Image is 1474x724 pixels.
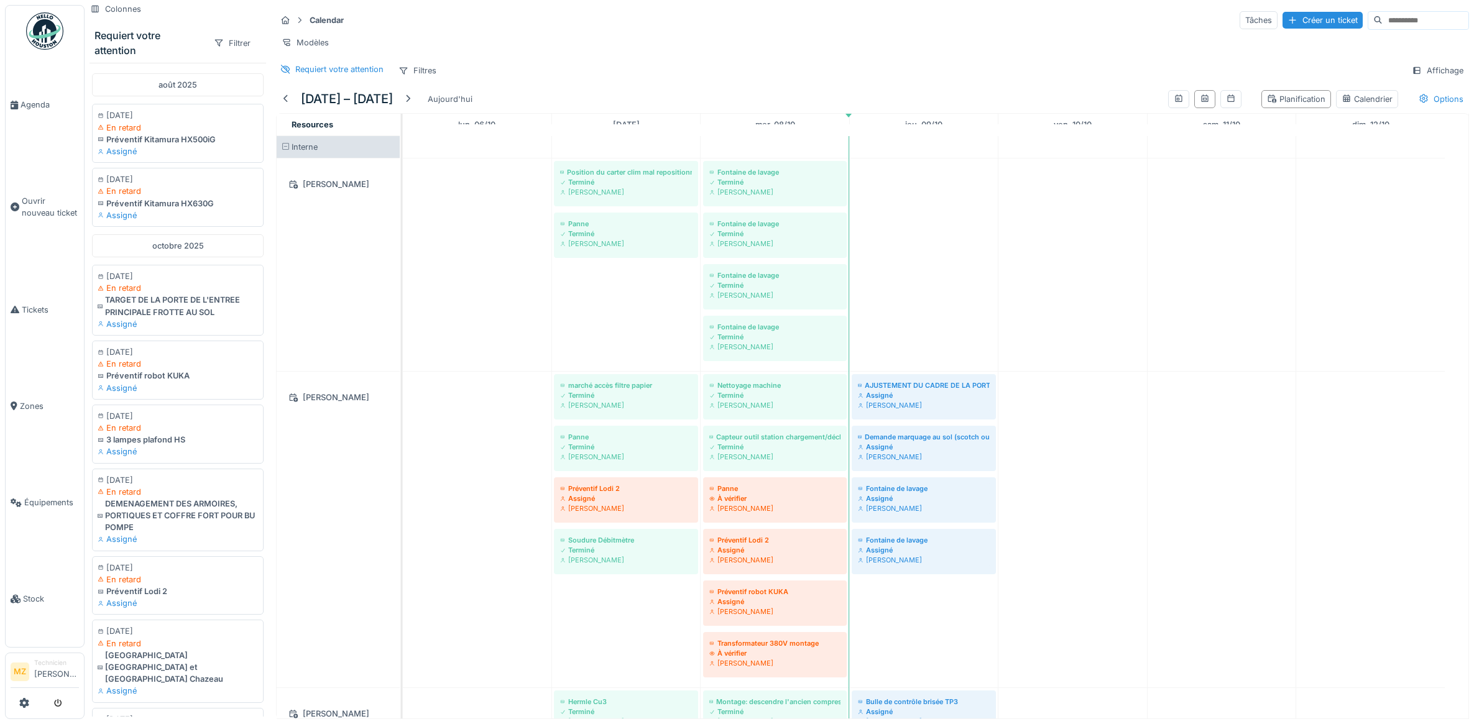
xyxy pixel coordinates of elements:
div: Assigné [709,545,841,555]
div: [PERSON_NAME] [284,706,392,722]
div: [PERSON_NAME] [858,503,990,513]
div: Terminé [709,280,841,290]
div: Terminé [560,229,692,239]
div: Préventif Lodi 2 [560,483,692,493]
div: [PERSON_NAME] [560,239,692,249]
div: [PERSON_NAME] [560,503,692,513]
div: En retard [98,122,258,134]
div: Assigné [98,318,258,330]
div: [DATE] [98,173,258,185]
div: À vérifier [709,493,841,503]
div: Assigné [858,390,990,400]
img: Badge_color-CXgf-gQk.svg [26,12,63,50]
div: marché accès filtre papier [560,380,692,390]
div: Terminé [560,545,692,555]
div: Assigné [858,493,990,503]
span: Agenda [21,99,79,111]
a: 9 octobre 2025 [902,116,946,133]
div: En retard [98,638,258,649]
div: Assigné [858,545,990,555]
a: 7 octobre 2025 [610,116,643,133]
div: Position du carter clim mal repositionner [560,167,692,177]
div: Terminé [560,177,692,187]
div: Préventif Lodi 2 [709,535,841,545]
div: [PERSON_NAME] [284,176,392,192]
span: Resources [292,120,333,129]
div: [PERSON_NAME] [284,390,392,405]
div: [PERSON_NAME] [560,555,692,565]
div: Préventif Lodi 2 [98,585,258,597]
div: [PERSON_NAME] [709,400,841,410]
div: [PERSON_NAME] [560,187,692,197]
span: Interne [292,142,318,152]
div: À vérifier [709,648,841,658]
a: 6 octobre 2025 [455,116,499,133]
div: [GEOGRAPHIC_DATA] [GEOGRAPHIC_DATA] et [GEOGRAPHIC_DATA] Chazeau [98,649,258,685]
strong: Calendar [305,14,349,26]
div: [DATE] [98,270,258,282]
div: août 2025 [92,73,264,96]
span: Tickets [22,304,79,316]
a: 11 octobre 2025 [1200,116,1243,133]
div: En retard [98,486,258,498]
div: Transformateur 380V montage [709,638,841,648]
div: Terminé [560,390,692,400]
div: Assigné [858,442,990,452]
div: Capteur outil station chargement/déchargement [709,432,841,442]
div: [PERSON_NAME] [858,555,990,565]
div: [DATE] [98,109,258,121]
div: Préventif Kitamura HX630G [98,198,258,209]
li: [PERSON_NAME] [34,658,79,685]
div: Terminé [709,390,841,400]
div: [PERSON_NAME] [709,290,841,300]
div: [PERSON_NAME] [709,658,841,668]
div: Préventif Kitamura HX500iG [98,134,258,145]
div: Filtres [393,62,442,80]
a: 8 octobre 2025 [752,116,798,133]
div: [DATE] [98,562,258,574]
div: Filtrer [208,34,256,52]
div: [PERSON_NAME] [709,187,841,197]
h5: [DATE] – [DATE] [301,91,393,106]
div: Soudure Débitmètre [560,535,692,545]
div: [PERSON_NAME] [709,452,841,462]
div: Assigné [98,382,258,394]
a: Agenda [6,57,84,153]
div: [PERSON_NAME] [709,503,841,513]
div: [PERSON_NAME] [858,452,990,462]
div: Panne [560,432,692,442]
div: Montage: descendre l'ancien compresseur Soudure [709,697,841,707]
div: Créer un ticket [1283,12,1363,29]
div: En retard [98,422,258,434]
div: Requiert votre attention [94,28,203,58]
div: Fontaine de lavage [858,483,990,493]
span: Ouvrir nouveau ticket [22,195,79,219]
div: Terminé [709,442,841,452]
a: Tickets [6,262,84,358]
div: Assigné [98,685,258,697]
div: DEMENAGEMENT DES ARMOIRES, PORTIQUES ET COFFRE FORT POUR BU POMPE [98,498,258,534]
div: Assigné [560,493,692,503]
a: Équipements [6,454,84,551]
div: [PERSON_NAME] [709,607,841,616]
div: Bulle de contrôle brisée TP3 [858,697,990,707]
div: Affichage [1406,62,1469,80]
div: [DATE] [98,474,258,486]
div: Requiert votre attention [295,63,384,75]
div: Terminé [709,177,841,187]
div: TARGET DE LA PORTE DE L'ENTREE PRINCIPALE FROTTE AU SOL [98,294,258,318]
div: Préventif robot KUKA [709,587,841,597]
div: Terminé [560,707,692,717]
div: Hermle Cu3 [560,697,692,707]
div: En retard [98,574,258,585]
div: Fontaine de lavage [709,270,841,280]
div: Fontaine de lavage [709,322,841,332]
a: Zones [6,358,84,454]
a: Stock [6,551,84,647]
div: Terminé [709,707,841,717]
div: Technicien [34,658,79,667]
div: Assigné [98,597,258,609]
div: Panne [709,483,841,493]
div: [PERSON_NAME] [709,342,841,352]
div: [PERSON_NAME] [709,239,841,249]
